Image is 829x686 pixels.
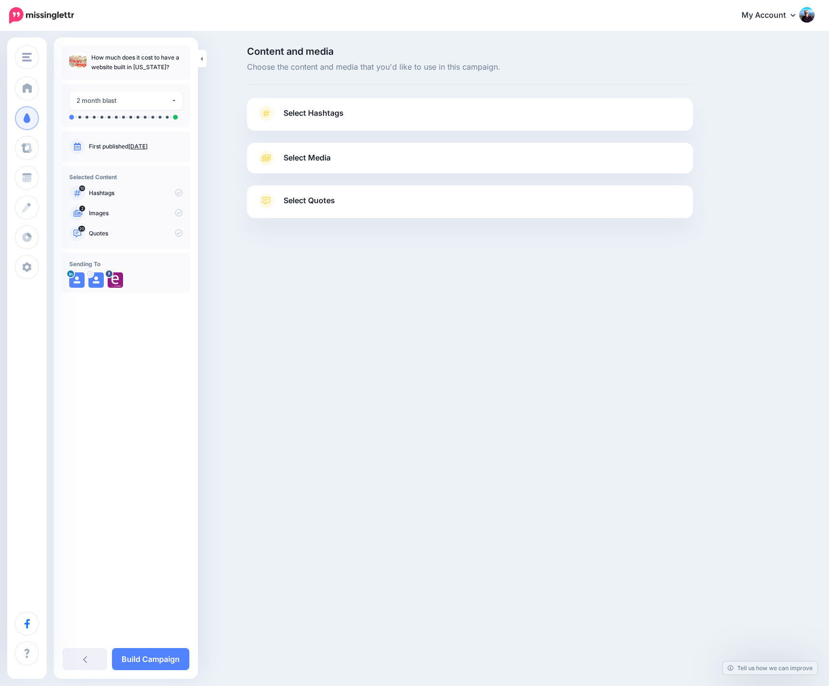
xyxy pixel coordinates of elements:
[257,150,683,166] a: Select Media
[247,47,693,56] span: Content and media
[284,107,344,120] span: Select Hashtags
[79,185,85,191] span: 10
[89,189,183,197] p: Hashtags
[79,206,85,211] span: 2
[128,143,148,150] a: [DATE]
[9,7,74,24] img: Missinglettr
[257,106,683,131] a: Select Hashtags
[89,229,183,238] p: Quotes
[69,91,183,110] button: 2 month blast
[247,61,693,73] span: Choose the content and media that you'd like to use in this campaign.
[723,661,817,674] a: Tell us how we can improve
[76,95,171,106] div: 2 month blast
[22,53,32,61] img: menu.png
[732,4,815,27] a: My Account
[284,151,331,164] span: Select Media
[284,194,335,207] span: Select Quotes
[69,272,85,288] img: user_default_image.png
[91,53,183,72] p: How much does it cost to have a website built in [US_STATE]?
[69,173,183,181] h4: Selected Content
[78,226,85,232] span: 20
[69,53,87,70] img: 62d4edaec35e5ab739ba5b7cec01af5d_thumb.jpg
[108,272,123,288] img: 528363599_10163961969572704_8614632715601683487_n-bsa154639.jpg
[257,193,683,218] a: Select Quotes
[88,272,104,288] img: user_default_image.png
[89,142,183,151] p: First published
[69,260,183,268] h4: Sending To
[89,209,183,218] p: Images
